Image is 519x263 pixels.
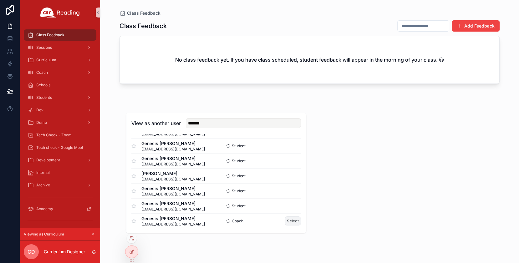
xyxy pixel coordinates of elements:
span: Student [232,144,246,149]
span: Class Feedback [127,10,160,16]
span: Student [232,174,246,179]
span: Academy [36,206,53,211]
span: [PERSON_NAME] [141,170,205,177]
a: Curriculum [24,54,96,66]
span: Archive [36,183,50,188]
a: Coach [24,67,96,78]
a: Internal [24,167,96,178]
span: Tech check - Google Meet [36,145,83,150]
button: Select [285,216,301,225]
span: [EMAIL_ADDRESS][DOMAIN_NAME] [141,147,205,152]
span: Sessions [36,45,52,50]
span: Student [232,204,246,209]
span: Genesis [PERSON_NAME] [141,140,205,147]
span: Student [232,159,246,164]
img: App logo [40,8,80,18]
span: Students [36,95,52,100]
a: Students [24,92,96,103]
h2: View as another user [131,119,181,127]
a: Tech Check - Zoom [24,129,96,141]
a: Dev [24,104,96,116]
span: Viewing as Curriculum [24,232,64,237]
a: Development [24,154,96,166]
span: [EMAIL_ADDRESS][DOMAIN_NAME] [141,132,205,137]
span: Class Feedback [36,33,64,38]
span: Genesis [PERSON_NAME] [141,185,205,192]
span: Dev [36,108,43,113]
span: [EMAIL_ADDRESS][DOMAIN_NAME] [141,207,205,212]
span: Coach [232,219,243,224]
span: [EMAIL_ADDRESS][DOMAIN_NAME] [141,162,205,167]
span: [EMAIL_ADDRESS][DOMAIN_NAME] [141,177,205,182]
span: [EMAIL_ADDRESS][DOMAIN_NAME] [141,192,205,197]
a: Class Feedback [120,10,160,16]
div: scrollable content [20,25,100,228]
span: Coach [36,70,48,75]
a: Schools [24,79,96,91]
a: Demo [24,117,96,128]
span: Schools [36,83,50,88]
span: Student [232,189,246,194]
span: Demo [36,120,47,125]
a: Tech check - Google Meet [24,142,96,153]
span: Tech Check - Zoom [36,133,72,138]
a: Class Feedback [24,29,96,41]
span: Genesis [PERSON_NAME] [141,215,205,222]
p: Curriculum Designer [44,249,85,255]
span: Curriculum [36,58,56,63]
a: Archive [24,180,96,191]
h1: Class Feedback [120,22,167,30]
span: Development [36,158,60,163]
a: Academy [24,203,96,215]
span: CD [28,248,35,255]
span: [EMAIL_ADDRESS][DOMAIN_NAME] [141,222,205,227]
span: Genesis [PERSON_NAME] [141,155,205,162]
span: Internal [36,170,50,175]
span: Genesis [PERSON_NAME] [141,200,205,207]
h2: No class feedback yet. If you have class scheduled, student feedback will appear in the morning o... [175,56,444,63]
a: Sessions [24,42,96,53]
button: Add Feedback [452,20,500,32]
